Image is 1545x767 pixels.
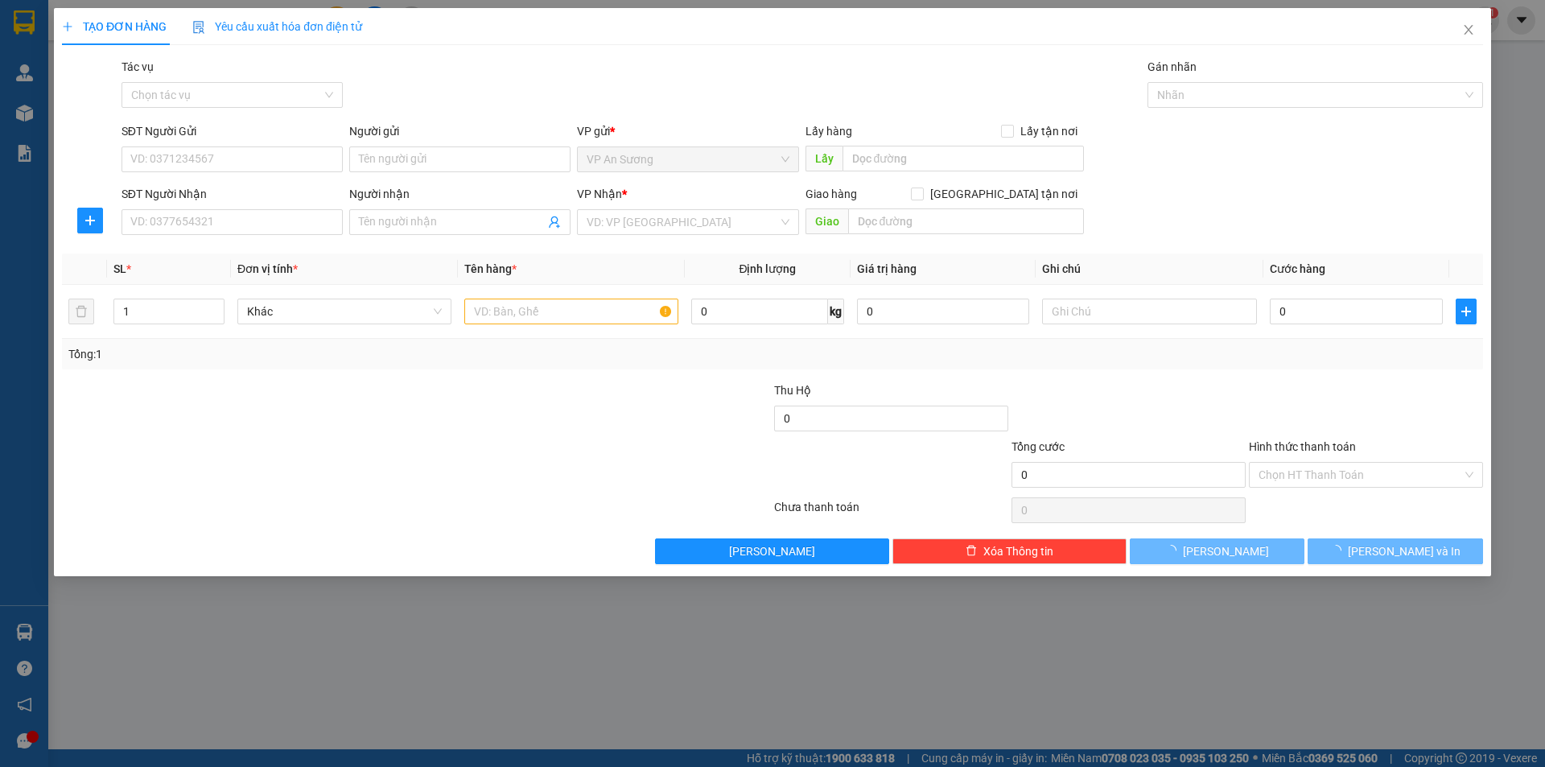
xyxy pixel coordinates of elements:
[68,299,94,324] button: delete
[122,185,343,203] div: SĐT Người Nhận
[1348,542,1461,560] span: [PERSON_NAME] và In
[843,146,1084,171] input: Dọc đường
[1043,299,1257,324] input: Ghi Chú
[1184,542,1270,560] span: [PERSON_NAME]
[740,262,797,275] span: Định lượng
[68,345,596,363] div: Tổng: 1
[192,20,362,33] span: Yêu cầu xuất hóa đơn điện tử
[1456,305,1476,318] span: plus
[828,299,844,324] span: kg
[578,122,799,140] div: VP gửi
[1330,545,1348,556] span: loading
[77,208,103,233] button: plus
[349,185,571,203] div: Người nhận
[1446,8,1491,53] button: Close
[122,122,343,140] div: SĐT Người Gửi
[805,125,852,138] span: Lấy hàng
[848,208,1084,234] input: Dọc đường
[730,542,816,560] span: [PERSON_NAME]
[78,214,102,227] span: plus
[62,21,73,32] span: plus
[349,122,571,140] div: Người gửi
[857,299,1030,324] input: 0
[1270,262,1325,275] span: Cước hàng
[1011,440,1065,453] span: Tổng cước
[805,188,857,200] span: Giao hàng
[122,60,154,73] label: Tác vụ
[1147,60,1197,73] label: Gán nhãn
[1036,254,1263,285] th: Ghi chú
[62,20,167,33] span: TẠO ĐƠN HÀNG
[464,262,517,275] span: Tên hàng
[656,538,890,564] button: [PERSON_NAME]
[578,188,623,200] span: VP Nhận
[1014,122,1084,140] span: Lấy tận nơi
[893,538,1127,564] button: deleteXóa Thông tin
[192,21,205,34] img: icon
[549,216,562,229] span: user-add
[857,262,917,275] span: Giá trị hàng
[1249,440,1356,453] label: Hình thức thanh toán
[966,545,977,558] span: delete
[1308,538,1483,564] button: [PERSON_NAME] và In
[774,384,811,397] span: Thu Hộ
[113,262,126,275] span: SL
[772,498,1010,526] div: Chưa thanh toán
[1130,538,1304,564] button: [PERSON_NAME]
[805,146,843,171] span: Lấy
[1456,299,1477,324] button: plus
[237,262,298,275] span: Đơn vị tính
[805,208,848,234] span: Giao
[983,542,1053,560] span: Xóa Thông tin
[247,299,442,324] span: Khác
[1462,23,1475,36] span: close
[587,147,789,171] span: VP An Sương
[1166,545,1184,556] span: loading
[464,299,678,324] input: VD: Bàn, Ghế
[924,185,1084,203] span: [GEOGRAPHIC_DATA] tận nơi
